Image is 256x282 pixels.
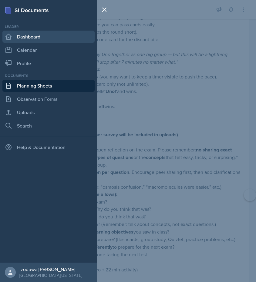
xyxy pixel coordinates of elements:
[2,57,95,69] a: Profile
[2,120,95,132] a: Search
[2,73,95,78] div: Documents
[2,93,95,105] a: Observation Forms
[2,44,95,56] a: Calendar
[19,266,82,272] div: Izoduwa [PERSON_NAME]
[2,141,95,153] div: Help & Documentation
[2,31,95,43] a: Dashboard
[19,272,82,278] div: [GEOGRAPHIC_DATA][US_STATE]
[2,80,95,92] a: Planning Sheets
[2,106,95,118] a: Uploads
[2,24,95,29] div: Leader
